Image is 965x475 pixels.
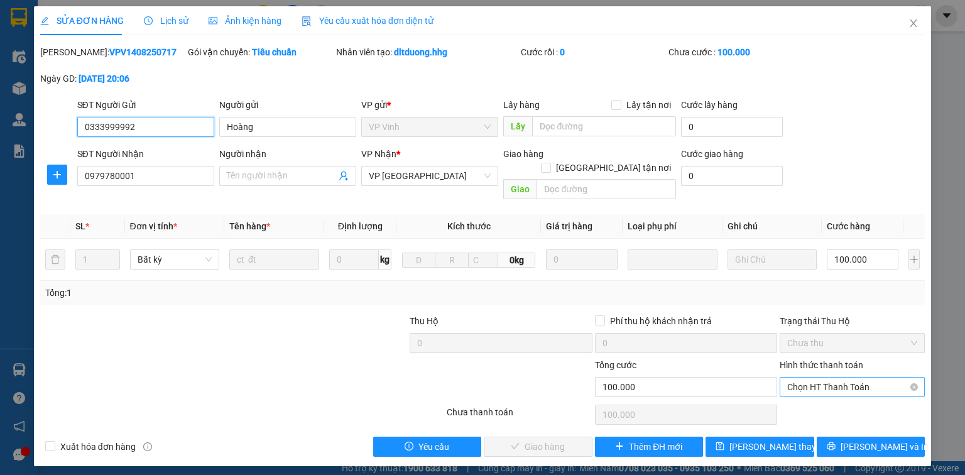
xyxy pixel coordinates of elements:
[188,45,333,59] div: Gói vận chuyển:
[79,74,129,84] b: [DATE] 20:06
[338,221,383,231] span: Định lượng
[629,440,682,454] span: Thêm ĐH mới
[484,437,592,457] button: checkGiao hàng
[77,147,214,161] div: SĐT Người Nhận
[503,179,537,199] span: Giao
[144,16,188,26] span: Lịch sử
[615,442,624,452] span: plus
[45,249,65,270] button: delete
[219,147,356,161] div: Người nhận
[361,149,396,159] span: VP Nhận
[532,116,676,136] input: Dọc đường
[716,442,724,452] span: save
[681,117,783,137] input: Cước lấy hàng
[410,316,439,326] span: Thu Hộ
[728,249,817,270] input: Ghi Chú
[402,253,436,268] input: D
[339,171,349,181] span: user-add
[623,214,722,239] th: Loại phụ phí
[252,47,297,57] b: Tiêu chuẩn
[435,253,469,268] input: R
[361,98,498,112] div: VP gửi
[48,170,67,180] span: plus
[369,117,491,136] span: VP Vinh
[130,221,177,231] span: Đơn vị tính
[827,221,870,231] span: Cước hàng
[394,47,447,57] b: dltduong.hhg
[910,383,918,391] span: close-circle
[405,442,413,452] span: exclamation-circle
[40,45,185,59] div: [PERSON_NAME]:
[302,16,312,26] img: icon
[827,442,836,452] span: printer
[595,360,636,370] span: Tổng cước
[787,378,917,396] span: Chọn HT Thanh Toán
[109,47,177,57] b: VPV1408250717
[138,250,212,269] span: Bất kỳ
[681,100,738,110] label: Cước lấy hàng
[468,253,498,268] input: C
[780,360,863,370] label: Hình thức thanh toán
[681,166,783,186] input: Cước giao hàng
[621,98,676,112] span: Lấy tận nơi
[336,45,518,59] div: Nhân viên tạo:
[908,249,920,270] button: plus
[787,334,917,352] span: Chưa thu
[668,45,814,59] div: Chưa cước :
[209,16,281,26] span: Ảnh kiện hàng
[369,167,491,185] span: VP Đà Nẵng
[219,98,356,112] div: Người gửi
[503,116,532,136] span: Lấy
[841,440,929,454] span: [PERSON_NAME] và In
[560,47,565,57] b: 0
[447,221,491,231] span: Kích thước
[729,440,830,454] span: [PERSON_NAME] thay đổi
[503,100,540,110] span: Lấy hàng
[40,16,49,25] span: edit
[717,47,750,57] b: 100.000
[722,214,822,239] th: Ghi chú
[546,221,592,231] span: Giá trị hàng
[817,437,925,457] button: printer[PERSON_NAME] và In
[45,286,373,300] div: Tổng: 1
[605,314,717,328] span: Phí thu hộ khách nhận trả
[143,442,152,451] span: info-circle
[229,249,319,270] input: VD: Bàn, Ghế
[681,149,743,159] label: Cước giao hàng
[379,249,391,270] span: kg
[373,437,482,457] button: exclamation-circleYêu cầu
[546,249,618,270] input: 0
[780,314,925,328] div: Trạng thái Thu Hộ
[908,18,919,28] span: close
[40,72,185,85] div: Ngày GD:
[595,437,704,457] button: plusThêm ĐH mới
[896,6,931,41] button: Close
[47,165,67,185] button: plus
[418,440,449,454] span: Yêu cầu
[521,45,666,59] div: Cước rồi :
[75,221,85,231] span: SL
[498,253,535,268] span: 0kg
[55,440,141,454] span: Xuất hóa đơn hàng
[40,16,124,26] span: SỬA ĐƠN HÀNG
[445,405,593,427] div: Chưa thanh toán
[209,16,217,25] span: picture
[77,98,214,112] div: SĐT Người Gửi
[537,179,676,199] input: Dọc đường
[503,149,543,159] span: Giao hàng
[144,16,153,25] span: clock-circle
[302,16,434,26] span: Yêu cầu xuất hóa đơn điện tử
[229,221,270,231] span: Tên hàng
[551,161,676,175] span: [GEOGRAPHIC_DATA] tận nơi
[706,437,814,457] button: save[PERSON_NAME] thay đổi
